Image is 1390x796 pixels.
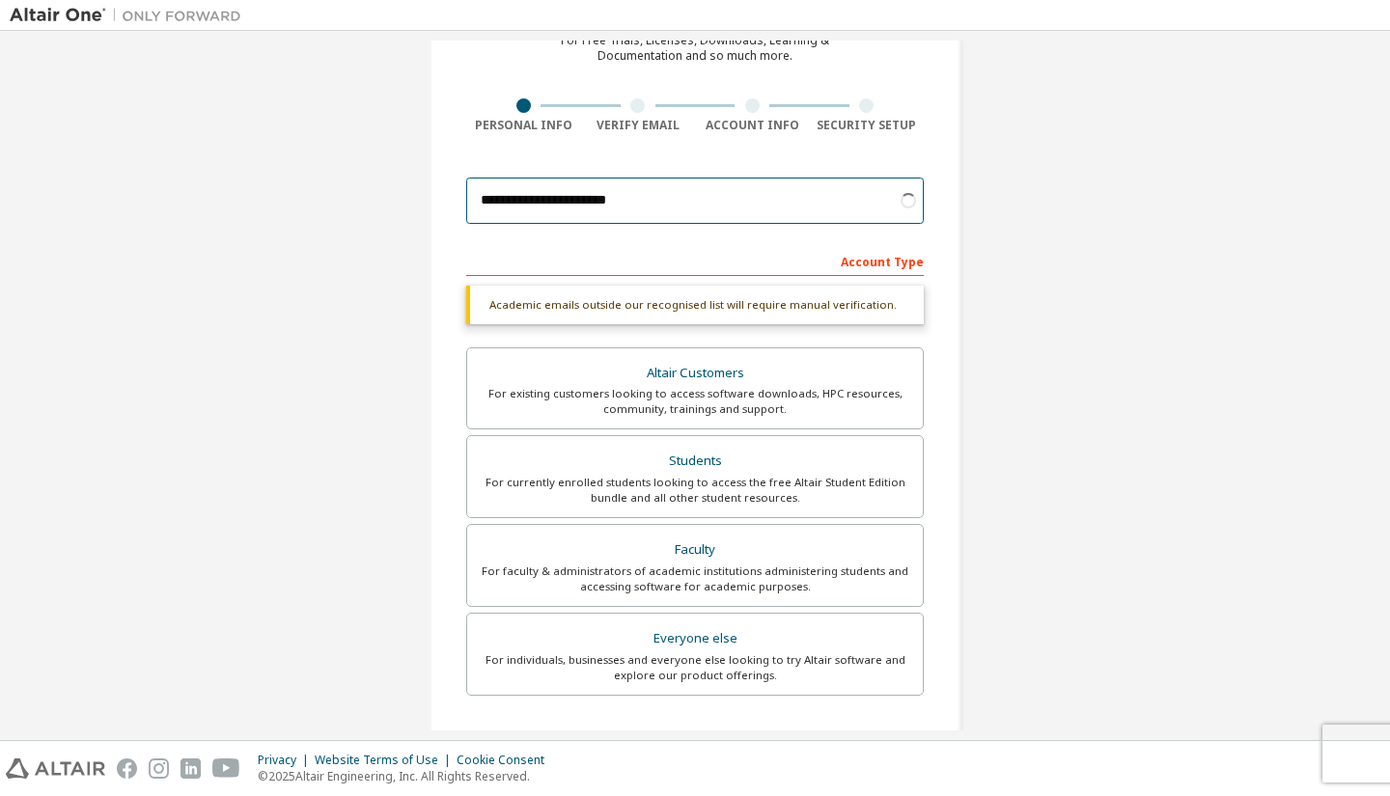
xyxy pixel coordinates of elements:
p: © 2025 Altair Engineering, Inc. All Rights Reserved. [258,768,556,784]
img: altair_logo.svg [6,758,105,779]
div: For individuals, businesses and everyone else looking to try Altair software and explore our prod... [479,652,911,683]
div: For faculty & administrators of academic institutions administering students and accessing softwa... [479,563,911,594]
img: facebook.svg [117,758,137,779]
div: For existing customers looking to access software downloads, HPC resources, community, trainings ... [479,386,911,417]
img: Altair One [10,6,251,25]
div: For currently enrolled students looking to access the free Altair Student Edition bundle and all ... [479,475,911,506]
div: Cookie Consent [457,753,556,768]
div: Students [479,448,911,475]
div: For Free Trials, Licenses, Downloads, Learning & Documentation and so much more. [561,33,829,64]
div: Account Type [466,245,924,276]
div: Faculty [479,536,911,563]
div: Everyone else [479,625,911,652]
div: Personal Info [466,118,581,133]
div: Altair Customers [479,360,911,387]
img: instagram.svg [149,758,169,779]
div: Security Setup [810,118,925,133]
div: Account Info [695,118,810,133]
div: Website Terms of Use [315,753,457,768]
div: Academic emails outside our recognised list will require manual verification. [466,286,924,324]
div: Your Profile [466,725,924,755]
div: Verify Email [581,118,696,133]
img: youtube.svg [212,758,240,779]
div: Privacy [258,753,315,768]
img: linkedin.svg [181,758,201,779]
